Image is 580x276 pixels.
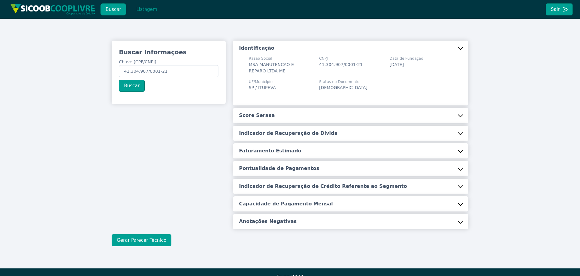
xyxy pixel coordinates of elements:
[249,56,312,61] span: Razão Social
[319,85,367,90] span: [DEMOGRAPHIC_DATA]
[233,41,468,56] button: Identificação
[233,126,468,141] button: Indicador de Recuperação de Dívida
[119,80,145,92] button: Buscar
[239,112,275,119] h5: Score Serasa
[319,56,362,61] span: CNPJ
[119,59,156,64] span: Chave (CPF/CNPJ)
[249,85,276,90] span: SP / ITUPEVA
[233,196,468,211] button: Capacidade de Pagamento Mensal
[319,79,367,85] span: Status do Documento
[100,3,126,15] button: Buscar
[239,148,301,154] h5: Faturamento Estimado
[239,218,297,225] h5: Anotações Negativas
[112,234,171,246] button: Gerar Parecer Técnico
[131,3,162,15] button: Listagem
[239,130,338,137] h5: Indicador de Recuperação de Dívida
[233,179,468,194] button: Indicador de Recuperação de Crédito Referente ao Segmento
[249,79,276,85] span: UF/Município
[239,201,333,207] h5: Capacidade de Pagamento Mensal
[546,3,573,15] button: Sair
[233,214,468,229] button: Anotações Negativas
[119,48,218,56] h3: Buscar Informações
[239,165,319,172] h5: Pontualidade de Pagamentos
[233,143,468,158] button: Faturamento Estimado
[233,161,468,176] button: Pontualidade de Pagamentos
[119,65,218,77] input: Chave (CPF/CNPJ)
[239,183,407,190] h5: Indicador de Recuperação de Crédito Referente ao Segmento
[249,62,294,73] span: MSA MANUTENCAO E REPARO LTDA ME
[239,45,274,52] h5: Identificação
[10,4,95,15] img: img/sicoob_cooplivre.png
[389,62,404,67] span: [DATE]
[319,62,362,67] span: 41.304.907/0001-21
[389,56,423,61] span: Data de Fundação
[233,108,468,123] button: Score Serasa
